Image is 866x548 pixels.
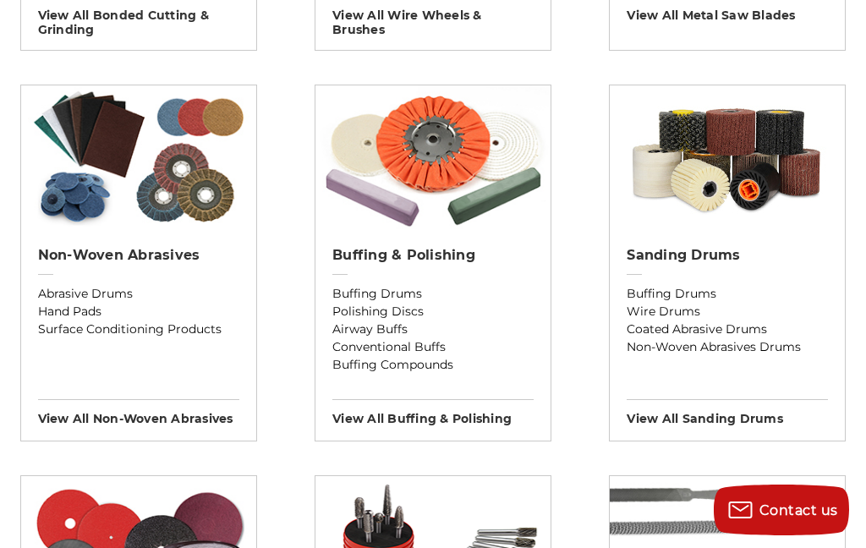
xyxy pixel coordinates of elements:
a: Airway Buffs [332,321,534,338]
h2: Buffing & Polishing [332,247,534,264]
a: Wire Drums [627,303,828,321]
a: Buffing Drums [627,285,828,303]
a: Buffing Compounds [332,356,534,374]
h3: View All buffing & polishing [332,399,534,426]
a: Buffing Drums [332,285,534,303]
a: Hand Pads [38,303,239,321]
h3: View All sanding drums [627,399,828,426]
a: Polishing Discs [332,303,534,321]
span: Contact us [759,502,838,518]
img: Sanding Drums [610,85,845,229]
h2: Sanding Drums [627,247,828,264]
button: Contact us [714,485,849,535]
a: Surface Conditioning Products [38,321,239,338]
a: Conventional Buffs [332,338,534,356]
img: Non-woven Abrasives [21,85,256,229]
a: Abrasive Drums [38,285,239,303]
a: Non-Woven Abrasives Drums [627,338,828,356]
h2: Non-woven Abrasives [38,247,239,264]
img: Buffing & Polishing [315,85,551,229]
h3: View All non-woven abrasives [38,399,239,426]
a: Coated Abrasive Drums [627,321,828,338]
